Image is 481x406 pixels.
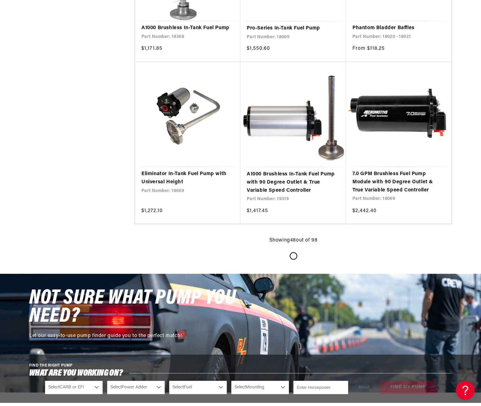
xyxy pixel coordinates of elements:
[107,381,165,394] select: Power Adder
[29,288,236,327] span: NOT SURE WHAT PUMP YOU NEED?
[247,170,340,195] a: A1000 Brushless In-Tank Fuel Pump with 90 Degree Outlet & True Variable Speed Controller
[45,381,103,394] select: CARB or EFI
[141,170,234,186] a: Eliminator In-Tank Fuel Pump with Universal Height
[290,238,296,243] span: 48
[231,381,289,394] select: Mounting
[141,24,234,32] a: A1000 Brushless In-Tank Fuel Pump
[352,24,445,32] a: Phantom Bladder Baffles
[269,237,318,245] p: Showing out of 98
[293,381,348,394] input: Enter Horsepower
[352,170,445,194] a: 7.0 GPM Brushless Fuel Pump Module with 90 Degree Outlet & True Variable Speed Controller
[247,24,340,33] a: Pro-Series In-Tank Fuel Pump
[29,369,123,377] span: What are you working on?
[169,381,227,394] select: Fuel
[29,364,73,367] span: FIND THE RIGHT PUMP
[29,332,242,340] p: Let our easy-to-use pump finder guide you to the perfect match!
